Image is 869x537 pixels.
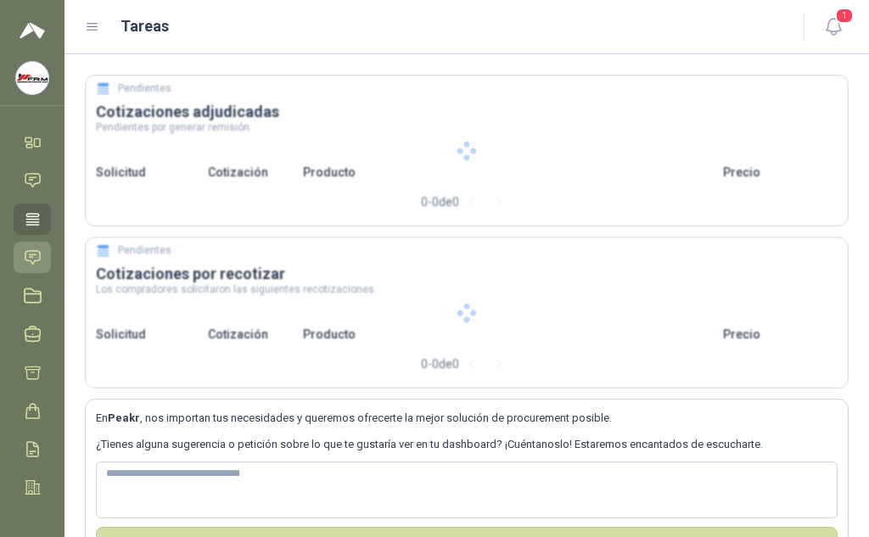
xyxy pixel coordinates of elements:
p: ¿Tienes alguna sugerencia o petición sobre lo que te gustaría ver en tu dashboard? ¡Cuéntanoslo! ... [96,436,838,453]
span: 1 [835,8,854,24]
img: Company Logo [16,62,48,94]
h1: Tareas [121,14,169,38]
button: 1 [818,12,849,42]
img: Logo peakr [20,20,45,41]
p: En , nos importan tus necesidades y queremos ofrecerte la mejor solución de procurement posible. [96,410,838,427]
b: Peakr [108,411,140,424]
